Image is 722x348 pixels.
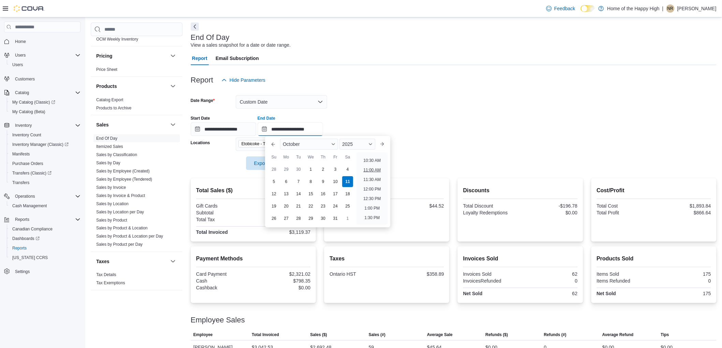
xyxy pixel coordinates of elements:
[196,186,311,195] h2: Total Sales ($)
[318,176,329,187] div: day-9
[12,100,55,105] span: My Catalog (Classic)
[12,89,81,97] span: Catalog
[12,215,81,224] span: Reports
[242,140,295,147] span: Etobicoke - The Queensway - Fire & Flower
[281,176,292,187] div: day-6
[362,204,382,212] li: 1:00 PM
[230,77,265,84] span: Hide Parameters
[602,332,634,337] span: Average Refund
[7,201,83,211] button: Cash Management
[10,160,46,168] a: Purchase Orders
[96,152,137,157] a: Sales by Classification
[12,51,81,59] span: Users
[522,291,578,296] div: 62
[7,168,83,178] a: Transfers (Classic)
[255,271,311,277] div: $2,321.02
[10,234,81,243] span: Dashboards
[10,98,58,106] a: My Catalog (Classic)
[1,192,83,201] button: Operations
[91,35,183,46] div: OCM
[463,255,577,263] h2: Invoices Sold
[340,139,375,150] div: Button. Open the year selector. 2025 is currently selected.
[655,210,711,215] div: $866.64
[191,140,210,146] label: Locations
[463,271,519,277] div: Invoices Sold
[463,186,577,195] h2: Discounts
[361,156,384,165] li: 10:30 AM
[597,291,616,296] strong: Net Sold
[10,244,29,252] a: Reports
[361,195,384,203] li: 12:30 PM
[96,177,152,182] a: Sales by Employee (Tendered)
[96,136,117,141] span: End Of Day
[216,51,259,65] span: Email Subscription
[305,176,316,187] div: day-8
[597,271,653,277] div: Items Sold
[12,170,52,176] span: Transfers (Classic)
[91,65,183,76] div: Pricing
[10,244,81,252] span: Reports
[269,188,279,199] div: day-12
[96,185,126,190] span: Sales by Invoice
[12,203,47,209] span: Cash Management
[1,74,83,84] button: Customers
[196,217,252,222] div: Total Tax
[281,164,292,175] div: day-29
[269,213,279,224] div: day-26
[581,5,595,12] input: Dark Mode
[305,164,316,175] div: day-1
[342,213,353,224] div: day-1
[10,61,81,69] span: Users
[10,61,26,69] a: Users
[96,193,145,198] a: Sales by Invoice & Product
[12,62,23,67] span: Users
[318,201,329,212] div: day-23
[246,156,284,170] button: Export
[463,291,482,296] strong: Net Sold
[293,188,304,199] div: day-14
[252,332,279,337] span: Total Invoiced
[219,73,268,87] button: Hide Parameters
[12,151,30,157] span: Manifests
[377,139,388,150] button: Next month
[293,176,304,187] div: day-7
[12,89,32,97] button: Catalog
[305,152,316,163] div: We
[96,272,116,278] span: Tax Details
[258,122,323,136] input: Press the down key to enter a popover containing a calendar. Press the escape key to close the po...
[96,36,138,42] span: OCM Weekly Inventory
[522,203,578,209] div: -$196.78
[96,121,109,128] h3: Sales
[330,164,341,175] div: day-3
[191,33,230,42] h3: End Of Day
[427,332,453,337] span: Average Sale
[597,210,653,215] div: Total Profit
[281,152,292,163] div: Mo
[96,144,123,149] a: Itemized Sales
[12,74,81,83] span: Customers
[91,96,183,115] div: Products
[96,201,129,206] a: Sales by Location
[193,332,213,337] span: Employee
[388,203,444,209] div: $44.52
[4,34,81,294] nav: Complex example
[96,160,120,166] span: Sales by Day
[362,223,382,231] li: 2:00 PM
[10,108,48,116] a: My Catalog (Beta)
[10,150,81,158] span: Manifests
[14,5,44,12] img: Cova
[12,268,32,276] a: Settings
[522,271,578,277] div: 62
[10,254,50,262] a: [US_STATE] CCRS
[169,52,177,60] button: Pricing
[96,226,148,231] span: Sales by Product & Location
[15,52,26,58] span: Users
[15,217,29,222] span: Reports
[12,121,81,130] span: Inventory
[342,152,353,163] div: Sa
[96,161,120,165] a: Sales by Day
[293,164,304,175] div: day-30
[677,4,717,13] p: [PERSON_NAME]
